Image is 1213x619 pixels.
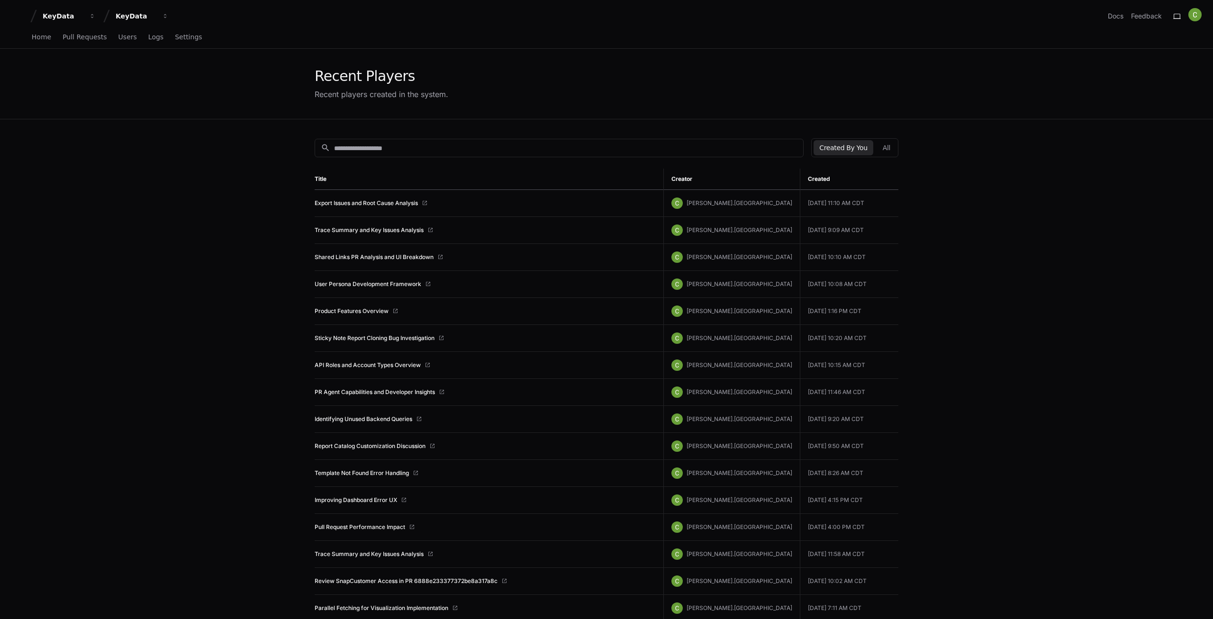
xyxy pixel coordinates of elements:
[1108,11,1123,21] a: Docs
[321,143,330,153] mat-icon: search
[800,271,898,298] td: [DATE] 10:08 AM CDT
[32,34,51,40] span: Home
[315,68,448,85] div: Recent Players
[814,140,873,155] button: Created By You
[315,307,389,315] a: Product Features Overview
[687,388,792,395] span: [PERSON_NAME].[GEOGRAPHIC_DATA]
[800,514,898,541] td: [DATE] 4:00 PM CDT
[671,575,683,587] img: ACg8ocIMhgArYgx6ZSQUNXU5thzs6UsPf9rb_9nFAWwzqr8JC4dkNA=s96-c
[315,334,435,342] a: Sticky Note Report Cloning Bug Investigation
[315,469,409,477] a: Template Not Found Error Handling
[1183,588,1208,613] iframe: Open customer support
[687,550,792,557] span: [PERSON_NAME].[GEOGRAPHIC_DATA]
[148,34,163,40] span: Logs
[671,386,683,398] img: ACg8ocIMhgArYgx6ZSQUNXU5thzs6UsPf9rb_9nFAWwzqr8JC4dkNA=s96-c
[671,359,683,371] img: ACg8ocIMhgArYgx6ZSQUNXU5thzs6UsPf9rb_9nFAWwzqr8JC4dkNA=s96-c
[877,140,896,155] button: All
[63,27,107,48] a: Pull Requests
[315,280,421,288] a: User Persona Development Framework
[315,523,405,531] a: Pull Request Performance Impact
[687,415,792,422] span: [PERSON_NAME].[GEOGRAPHIC_DATA]
[687,469,792,476] span: [PERSON_NAME].[GEOGRAPHIC_DATA]
[32,27,51,48] a: Home
[671,602,683,614] img: ACg8ocIMhgArYgx6ZSQUNXU5thzs6UsPf9rb_9nFAWwzqr8JC4dkNA=s96-c
[671,548,683,560] img: ACg8ocIMhgArYgx6ZSQUNXU5thzs6UsPf9rb_9nFAWwzqr8JC4dkNA=s96-c
[1131,11,1162,21] button: Feedback
[315,89,448,100] div: Recent players created in the system.
[800,190,898,217] td: [DATE] 11:10 AM CDT
[315,388,435,396] a: PR Agent Capabilities and Developer Insights
[63,34,107,40] span: Pull Requests
[175,34,202,40] span: Settings
[671,440,683,452] img: ACg8ocIMhgArYgx6ZSQUNXU5thzs6UsPf9rb_9nFAWwzqr8JC4dkNA=s96-c
[800,406,898,433] td: [DATE] 9:20 AM CDT
[315,550,424,558] a: Trace Summary and Key Issues Analysis
[663,169,800,190] th: Creator
[671,413,683,425] img: ACg8ocIMhgArYgx6ZSQUNXU5thzs6UsPf9rb_9nFAWwzqr8JC4dkNA=s96-c
[315,253,434,261] a: Shared Links PR Analysis and UI Breakdown
[687,199,792,206] span: [PERSON_NAME].[GEOGRAPHIC_DATA]
[687,280,792,287] span: [PERSON_NAME].[GEOGRAPHIC_DATA]
[800,352,898,379] td: [DATE] 10:15 AM CDT
[671,251,683,263] img: ACg8ocIMhgArYgx6ZSQUNXU5thzs6UsPf9rb_9nFAWwzqr8JC4dkNA=s96-c
[315,604,448,612] a: Parallel Fetching for Visualization Implementation
[315,169,663,190] th: Title
[118,27,137,48] a: Users
[800,433,898,460] td: [DATE] 9:50 AM CDT
[671,467,683,479] img: ACg8ocIMhgArYgx6ZSQUNXU5thzs6UsPf9rb_9nFAWwzqr8JC4dkNA=s96-c
[687,253,792,260] span: [PERSON_NAME].[GEOGRAPHIC_DATA]
[671,278,683,290] img: ACg8ocIMhgArYgx6ZSQUNXU5thzs6UsPf9rb_9nFAWwzqr8JC4dkNA=s96-c
[800,325,898,352] td: [DATE] 10:20 AM CDT
[315,415,412,423] a: Identifying Unused Backend Queries
[671,197,683,209] img: ACg8ocIMhgArYgx6ZSQUNXU5thzs6UsPf9rb_9nFAWwzqr8JC4dkNA=s96-c
[800,244,898,271] td: [DATE] 10:10 AM CDT
[43,11,83,21] div: KeyData
[687,523,792,530] span: [PERSON_NAME].[GEOGRAPHIC_DATA]
[118,34,137,40] span: Users
[671,305,683,317] img: ACg8ocIMhgArYgx6ZSQUNXU5thzs6UsPf9rb_9nFAWwzqr8JC4dkNA=s96-c
[687,496,792,503] span: [PERSON_NAME].[GEOGRAPHIC_DATA]
[671,332,683,344] img: ACg8ocIMhgArYgx6ZSQUNXU5thzs6UsPf9rb_9nFAWwzqr8JC4dkNA=s96-c
[671,224,683,236] img: ACg8ocIMhgArYgx6ZSQUNXU5thzs6UsPf9rb_9nFAWwzqr8JC4dkNA=s96-c
[687,577,792,584] span: [PERSON_NAME].[GEOGRAPHIC_DATA]
[175,27,202,48] a: Settings
[800,298,898,325] td: [DATE] 1:16 PM CDT
[800,541,898,568] td: [DATE] 11:58 AM CDT
[800,217,898,244] td: [DATE] 9:09 AM CDT
[800,568,898,595] td: [DATE] 10:02 AM CDT
[800,169,898,190] th: Created
[315,496,397,504] a: Improving Dashboard Error UX
[112,8,172,25] button: KeyData
[315,577,498,585] a: Review SnapCustomer Access in PR 6888e233377372be8a317a8c
[39,8,100,25] button: KeyData
[687,307,792,314] span: [PERSON_NAME].[GEOGRAPHIC_DATA]
[315,199,418,207] a: Export Issues and Root Cause Analysis
[800,487,898,514] td: [DATE] 4:15 PM CDT
[671,494,683,506] img: ACg8ocIMhgArYgx6ZSQUNXU5thzs6UsPf9rb_9nFAWwzqr8JC4dkNA=s96-c
[315,226,424,234] a: Trace Summary and Key Issues Analysis
[687,604,792,611] span: [PERSON_NAME].[GEOGRAPHIC_DATA]
[1188,8,1202,21] img: ACg8ocIMhgArYgx6ZSQUNXU5thzs6UsPf9rb_9nFAWwzqr8JC4dkNA=s96-c
[116,11,156,21] div: KeyData
[800,460,898,487] td: [DATE] 8:26 AM CDT
[315,361,421,369] a: API Roles and Account Types Overview
[148,27,163,48] a: Logs
[800,379,898,406] td: [DATE] 11:46 AM CDT
[315,442,425,450] a: Report Catalog Customization Discussion
[687,442,792,449] span: [PERSON_NAME].[GEOGRAPHIC_DATA]
[687,334,792,341] span: [PERSON_NAME].[GEOGRAPHIC_DATA]
[671,521,683,533] img: ACg8ocIMhgArYgx6ZSQUNXU5thzs6UsPf9rb_9nFAWwzqr8JC4dkNA=s96-c
[687,226,792,233] span: [PERSON_NAME].[GEOGRAPHIC_DATA]
[687,361,792,368] span: [PERSON_NAME].[GEOGRAPHIC_DATA]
